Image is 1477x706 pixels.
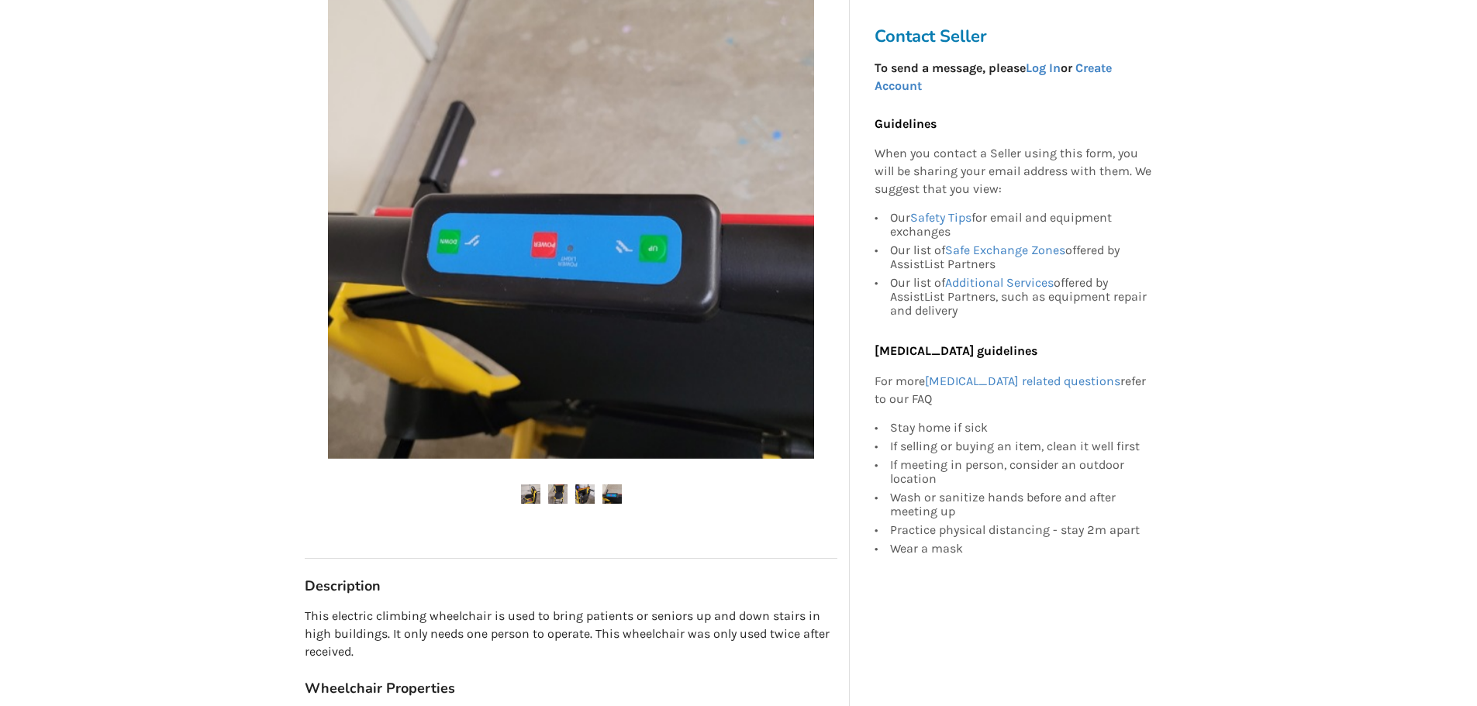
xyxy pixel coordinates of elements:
a: [MEDICAL_DATA] related questions [925,374,1120,388]
img: stair climbing wheelchair-wheelchair-mobility-surrey-assistlist-listing [602,484,622,504]
div: Practice physical distancing - stay 2m apart [890,521,1152,539]
p: This electric climbing wheelchair is used to bring patients or seniors up and down stairs in high... [305,608,837,661]
div: Wash or sanitize hands before and after meeting up [890,488,1152,521]
p: When you contact a Seller using this form, you will be sharing your email address with them. We s... [875,146,1152,199]
img: stair climbing wheelchair-wheelchair-mobility-surrey-assistlist-listing [521,484,540,504]
div: If meeting in person, consider an outdoor location [890,456,1152,488]
a: Additional Services [945,275,1054,290]
h3: Contact Seller [875,26,1160,47]
div: Stay home if sick [890,421,1152,437]
img: stair climbing wheelchair-wheelchair-mobility-surrey-assistlist-listing [548,484,568,504]
img: stair climbing wheelchair-wheelchair-mobility-surrey-assistlist-listing [575,484,595,504]
div: Wear a mask [890,539,1152,556]
h3: Description [305,577,837,595]
h3: Wheelchair Properties [305,680,837,697]
a: Safe Exchange Zones [945,243,1065,257]
b: [MEDICAL_DATA] guidelines [875,343,1037,358]
strong: To send a message, please or [875,60,1112,93]
div: Our for email and equipment exchanges [890,211,1152,241]
p: For more refer to our FAQ [875,373,1152,408]
b: Guidelines [875,116,937,131]
a: Log In [1026,60,1061,75]
div: Our list of offered by AssistList Partners, such as equipment repair and delivery [890,274,1152,318]
a: Safety Tips [910,210,971,225]
div: If selling or buying an item, clean it well first [890,437,1152,456]
div: Our list of offered by AssistList Partners [890,241,1152,274]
